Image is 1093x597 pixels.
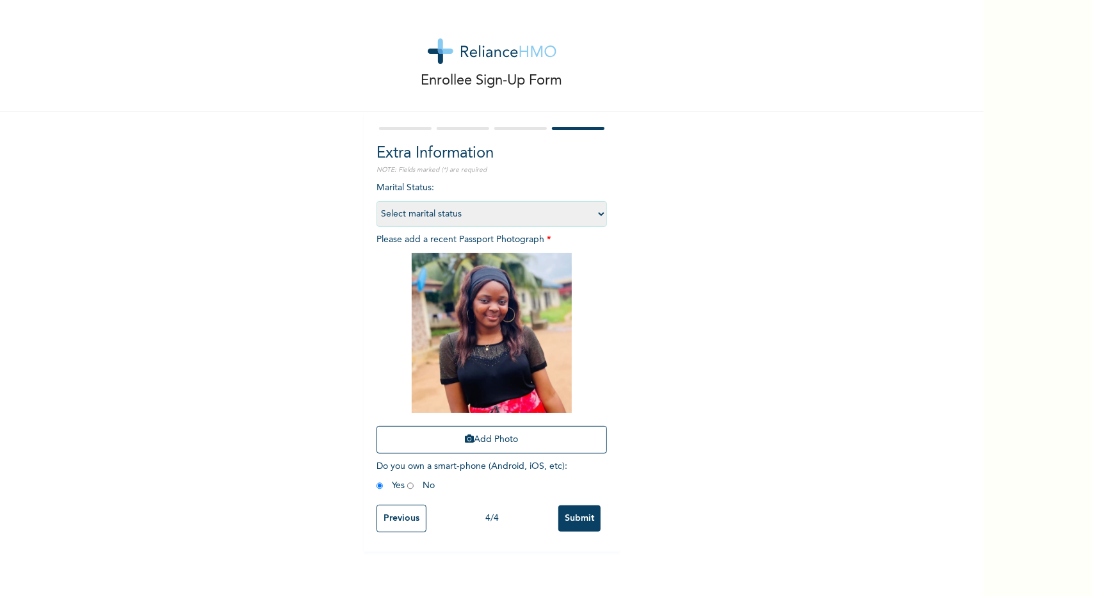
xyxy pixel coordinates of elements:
p: NOTE: Fields marked (*) are required [376,165,607,175]
span: Marital Status : [376,183,607,218]
button: Add Photo [376,426,607,454]
input: Submit [558,505,601,532]
input: Previous [376,505,426,532]
h2: Extra Information [376,142,607,165]
div: 4 / 4 [426,512,558,525]
img: logo [428,38,556,64]
span: Do you own a smart-phone (Android, iOS, etc) : Yes No [376,462,567,490]
span: Please add a recent Passport Photograph [376,235,607,460]
img: Crop [412,253,572,413]
p: Enrollee Sign-Up Form [421,70,563,92]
